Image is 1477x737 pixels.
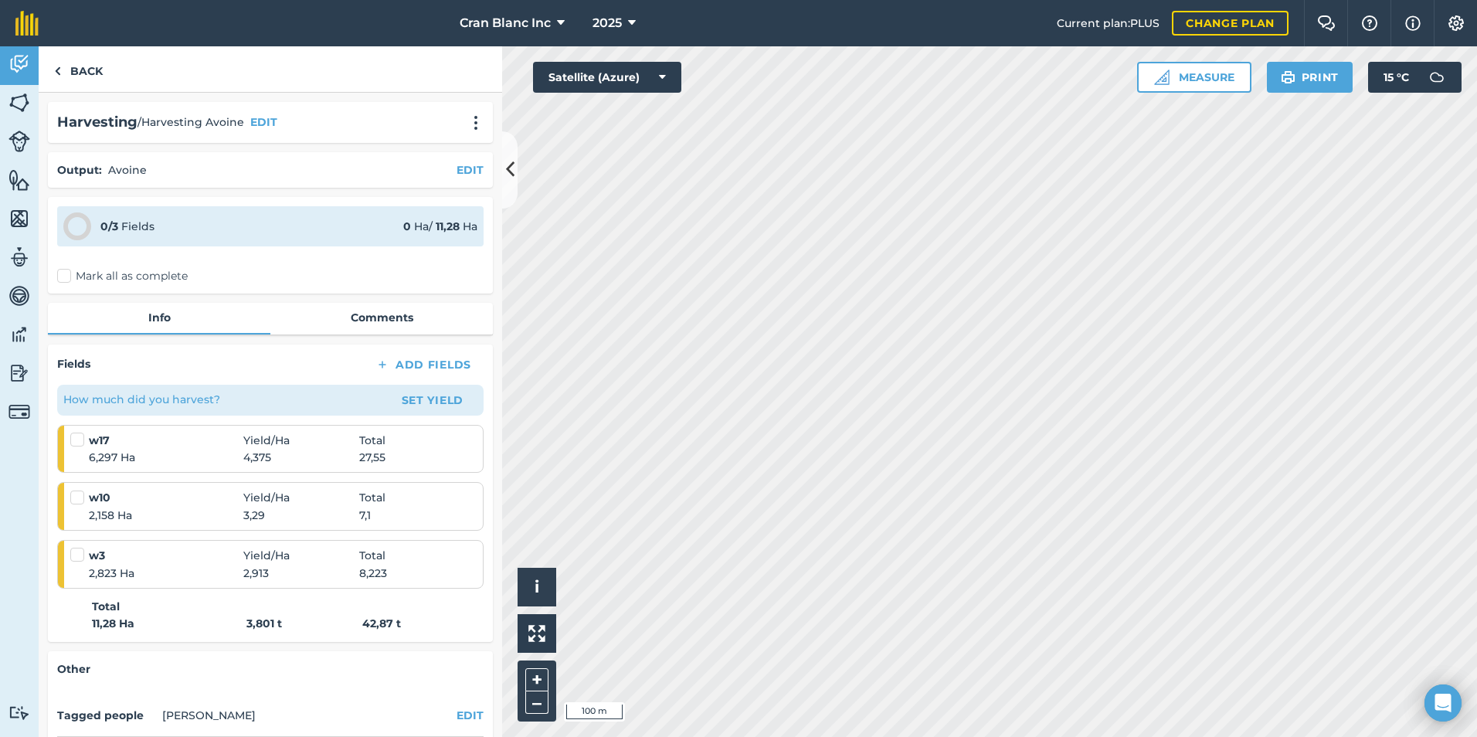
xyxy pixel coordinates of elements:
[243,449,359,466] span: 4,375
[100,219,118,233] strong: 0 / 3
[39,46,118,92] a: Back
[162,707,256,724] li: [PERSON_NAME]
[528,625,545,642] img: Four arrows, one pointing top left, one top right, one bottom right and the last bottom left
[57,111,138,134] h2: Harvesting
[8,168,30,192] img: svg+xml;base64,PHN2ZyB4bWxucz0iaHR0cDovL3d3dy53My5vcmcvMjAwMC9zdmciIHdpZHRoPSI1NiIgaGVpZ2h0PSI2MC...
[8,284,30,307] img: svg+xml;base64,PD94bWwgdmVyc2lvbj0iMS4wIiBlbmNvZGluZz0idXRmLTgiPz4KPCEtLSBHZW5lcmF0b3I6IEFkb2JlIE...
[89,547,243,564] strong: w3
[359,565,387,582] span: 8,223
[100,218,154,235] div: Fields
[243,547,359,564] span: Yield / Ha
[57,268,188,284] label: Mark all as complete
[359,489,385,506] span: Total
[8,53,30,76] img: svg+xml;base64,PD94bWwgdmVyc2lvbj0iMS4wIiBlbmNvZGluZz0idXRmLTgiPz4KPCEtLSBHZW5lcmF0b3I6IEFkb2JlIE...
[1384,62,1409,93] span: 15 ° C
[1360,15,1379,31] img: A question mark icon
[57,355,90,372] h4: Fields
[1368,62,1462,93] button: 15 °C
[108,161,147,178] p: Avoine
[525,691,548,714] button: –
[362,616,401,630] strong: 42,87 t
[359,507,371,524] span: 7,1
[89,449,243,466] span: 6,297 Ha
[8,207,30,230] img: svg+xml;base64,PHN2ZyB4bWxucz0iaHR0cDovL3d3dy53My5vcmcvMjAwMC9zdmciIHdpZHRoPSI1NiIgaGVpZ2h0PSI2MC...
[457,161,484,178] button: EDIT
[57,161,102,178] h4: Output :
[535,577,539,596] span: i
[467,115,485,131] img: svg+xml;base64,PHN2ZyB4bWxucz0iaHR0cDovL3d3dy53My5vcmcvMjAwMC9zdmciIHdpZHRoPSIyMCIgaGVpZ2h0PSIyNC...
[54,62,61,80] img: svg+xml;base64,PHN2ZyB4bWxucz0iaHR0cDovL3d3dy53My5vcmcvMjAwMC9zdmciIHdpZHRoPSI5IiBoZWlnaHQ9IjI0Ii...
[243,507,359,524] span: 3,29
[57,661,484,678] h4: Other
[533,62,681,93] button: Satellite (Azure)
[359,432,385,449] span: Total
[89,507,243,524] span: 2,158 Ha
[8,401,30,423] img: svg+xml;base64,PD94bWwgdmVyc2lvbj0iMS4wIiBlbmNvZGluZz0idXRmLTgiPz4KPCEtLSBHZW5lcmF0b3I6IEFkb2JlIE...
[363,354,484,375] button: Add Fields
[270,303,493,332] a: Comments
[1281,68,1295,87] img: svg+xml;base64,PHN2ZyB4bWxucz0iaHR0cDovL3d3dy53My5vcmcvMjAwMC9zdmciIHdpZHRoPSIxOSIgaGVpZ2h0PSIyNC...
[1447,15,1465,31] img: A cog icon
[1421,62,1452,93] img: svg+xml;base64,PD94bWwgdmVyc2lvbj0iMS4wIiBlbmNvZGluZz0idXRmLTgiPz4KPCEtLSBHZW5lcmF0b3I6IEFkb2JlIE...
[1154,70,1170,85] img: Ruler icon
[138,114,244,131] span: / Harvesting Avoine
[8,705,30,720] img: svg+xml;base64,PD94bWwgdmVyc2lvbj0iMS4wIiBlbmNvZGluZz0idXRmLTgiPz4KPCEtLSBHZW5lcmF0b3I6IEFkb2JlIE...
[1267,62,1353,93] button: Print
[518,568,556,606] button: i
[89,432,243,449] strong: w17
[359,547,385,564] span: Total
[1424,684,1462,722] div: Open Intercom Messenger
[403,219,411,233] strong: 0
[57,707,156,724] h4: Tagged people
[592,14,622,32] span: 2025
[1172,11,1289,36] a: Change plan
[89,489,243,506] strong: w10
[250,114,277,131] button: EDIT
[8,131,30,152] img: svg+xml;base64,PD94bWwgdmVyc2lvbj0iMS4wIiBlbmNvZGluZz0idXRmLTgiPz4KPCEtLSBHZW5lcmF0b3I6IEFkb2JlIE...
[63,391,220,408] p: How much did you harvest?
[525,668,548,691] button: +
[436,219,460,233] strong: 11,28
[1405,14,1421,32] img: svg+xml;base64,PHN2ZyB4bWxucz0iaHR0cDovL3d3dy53My5vcmcvMjAwMC9zdmciIHdpZHRoPSIxNyIgaGVpZ2h0PSIxNy...
[1137,62,1251,93] button: Measure
[92,598,120,615] strong: Total
[388,388,477,413] button: Set Yield
[457,707,484,724] button: EDIT
[8,91,30,114] img: svg+xml;base64,PHN2ZyB4bWxucz0iaHR0cDovL3d3dy53My5vcmcvMjAwMC9zdmciIHdpZHRoPSI1NiIgaGVpZ2h0PSI2MC...
[243,489,359,506] span: Yield / Ha
[460,14,551,32] span: Cran Blanc Inc
[246,615,362,632] strong: 3,801 t
[403,218,477,235] div: Ha / Ha
[89,565,243,582] span: 2,823 Ha
[1317,15,1336,31] img: Two speech bubbles overlapping with the left bubble in the forefront
[8,246,30,269] img: svg+xml;base64,PD94bWwgdmVyc2lvbj0iMS4wIiBlbmNvZGluZz0idXRmLTgiPz4KPCEtLSBHZW5lcmF0b3I6IEFkb2JlIE...
[243,565,359,582] span: 2,913
[48,303,270,332] a: Info
[359,449,385,466] span: 27,55
[8,362,30,385] img: svg+xml;base64,PD94bWwgdmVyc2lvbj0iMS4wIiBlbmNvZGluZz0idXRmLTgiPz4KPCEtLSBHZW5lcmF0b3I6IEFkb2JlIE...
[8,323,30,346] img: svg+xml;base64,PD94bWwgdmVyc2lvbj0iMS4wIiBlbmNvZGluZz0idXRmLTgiPz4KPCEtLSBHZW5lcmF0b3I6IEFkb2JlIE...
[243,432,359,449] span: Yield / Ha
[15,11,39,36] img: fieldmargin Logo
[92,615,246,632] strong: 11,28 Ha
[1057,15,1160,32] span: Current plan : PLUS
